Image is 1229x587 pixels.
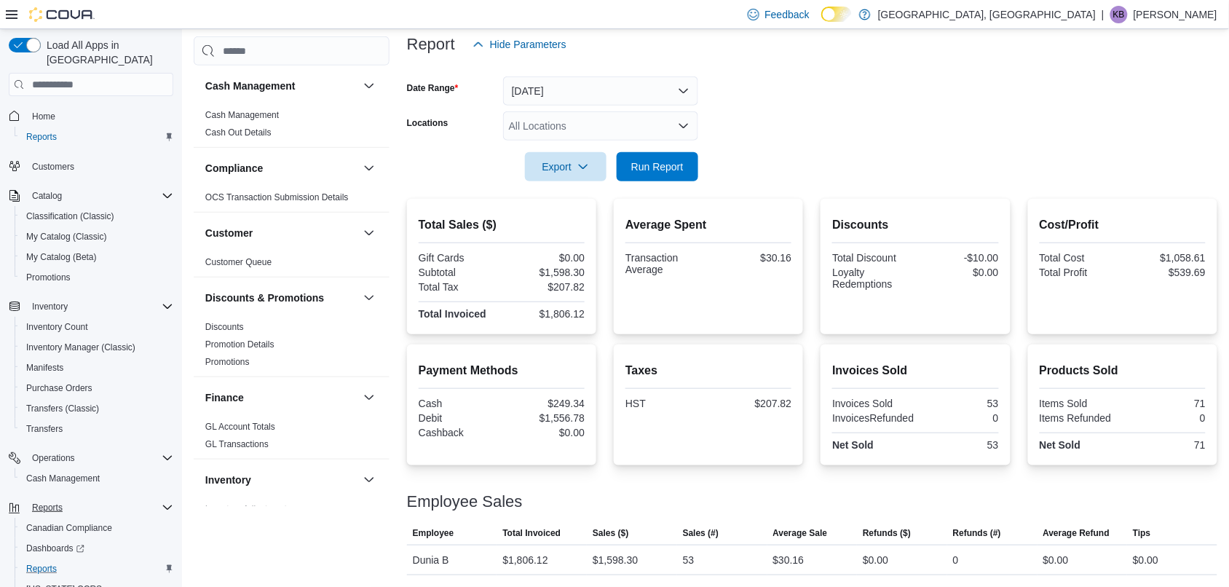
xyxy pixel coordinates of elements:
div: 71 [1126,439,1206,451]
div: Loyalty Redemptions [832,267,912,290]
div: InvoicesRefunded [832,412,914,424]
span: Reports [26,499,173,516]
a: GL Account Totals [205,422,275,432]
span: Hide Parameters [490,37,566,52]
div: $207.82 [505,281,585,293]
a: Customer Queue [205,257,272,267]
button: Canadian Compliance [15,518,179,538]
span: Inventory Manager (Classic) [20,339,173,356]
span: Dark Mode [821,22,822,23]
a: Cash Out Details [205,127,272,138]
a: Promotions [20,269,76,286]
h3: Cash Management [205,79,296,93]
span: Reports [20,560,173,578]
div: Customer [194,253,390,277]
a: Cash Management [20,470,106,487]
button: Inventory [26,298,74,315]
span: Purchase Orders [26,382,92,394]
span: OCS Transaction Submission Details [205,192,349,203]
div: Finance [194,418,390,459]
a: My Catalog (Beta) [20,248,103,266]
button: Transfers [15,419,179,439]
div: Dunia B [407,545,497,575]
span: Customer Queue [205,256,272,268]
h2: Average Spent [625,216,791,234]
button: Finance [205,390,357,405]
span: Cash Management [26,473,100,484]
span: Home [26,106,173,125]
a: Discounts [205,322,244,332]
button: Inventory Manager (Classic) [15,337,179,358]
a: Canadian Compliance [20,519,118,537]
div: $1,598.30 [593,551,638,569]
span: Inventory Adjustments [205,503,291,515]
span: Export [534,152,598,181]
button: Customers [3,156,179,177]
button: Finance [360,389,378,406]
div: 0 [953,551,959,569]
div: $1,556.78 [505,412,585,424]
button: Compliance [360,159,378,177]
a: Reports [20,128,63,146]
button: Cash Management [15,468,179,489]
div: $0.00 [505,252,585,264]
div: $0.00 [1043,551,1069,569]
button: Purchase Orders [15,378,179,398]
div: $1,806.12 [502,551,548,569]
input: Dark Mode [821,7,852,22]
div: $0.00 [863,551,888,569]
a: GL Transactions [205,439,269,449]
span: Promotions [205,356,250,368]
span: GL Account Totals [205,421,275,433]
div: 53 [919,439,999,451]
h3: Customer [205,226,253,240]
div: 53 [919,398,999,409]
h2: Payment Methods [419,362,585,379]
div: $249.34 [505,398,585,409]
span: Classification (Classic) [20,208,173,225]
h2: Products Sold [1040,362,1206,379]
div: $30.16 [711,252,791,264]
span: Manifests [20,359,173,377]
div: Compliance [194,189,390,212]
h3: Report [407,36,455,53]
div: Cash Management [194,106,390,147]
span: Cash Management [20,470,173,487]
div: $539.69 [1126,267,1206,278]
div: Subtotal [419,267,499,278]
span: Average Sale [773,527,828,539]
button: Compliance [205,161,357,176]
button: Catalog [3,186,179,206]
button: Customer [205,226,357,240]
h2: Invoices Sold [832,362,998,379]
div: Debit [419,412,499,424]
a: Reports [20,560,63,578]
button: Home [3,105,179,126]
a: Promotions [205,357,250,367]
button: Reports [3,497,179,518]
span: Tips [1133,527,1150,539]
button: Promotions [15,267,179,288]
div: $207.82 [711,398,791,409]
h2: Discounts [832,216,998,234]
span: Promotion Details [205,339,274,350]
button: My Catalog (Classic) [15,226,179,247]
a: Inventory Count [20,318,94,336]
button: Run Report [617,152,698,181]
span: Refunds ($) [863,527,911,539]
span: Reports [26,563,57,575]
div: 53 [683,551,695,569]
span: Reports [32,502,63,513]
div: $1,598.30 [505,267,585,278]
div: $0.00 [1133,551,1158,569]
span: Inventory [32,301,68,312]
span: Sales (#) [683,527,719,539]
span: Purchase Orders [20,379,173,397]
div: Items Sold [1040,398,1120,409]
a: Transfers (Classic) [20,400,105,417]
div: $1,058.61 [1126,252,1206,264]
a: Manifests [20,359,69,377]
a: Inventory Adjustments [205,504,291,514]
span: My Catalog (Beta) [20,248,173,266]
button: Inventory [3,296,179,317]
